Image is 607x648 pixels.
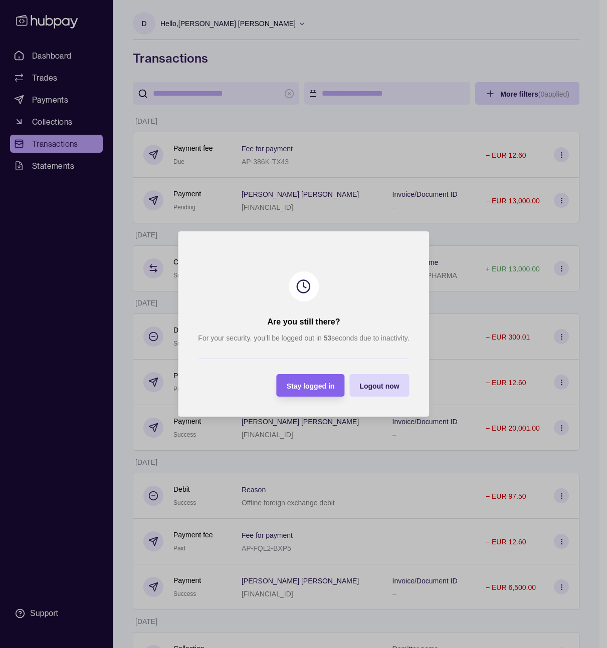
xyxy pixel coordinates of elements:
[276,374,344,397] button: Stay logged in
[286,382,334,390] span: Stay logged in
[198,333,409,344] p: For your security, you’ll be logged out in seconds due to inactivity.
[267,316,340,328] h2: Are you still there?
[349,374,409,397] button: Logout now
[359,382,399,390] span: Logout now
[323,334,331,342] strong: 53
